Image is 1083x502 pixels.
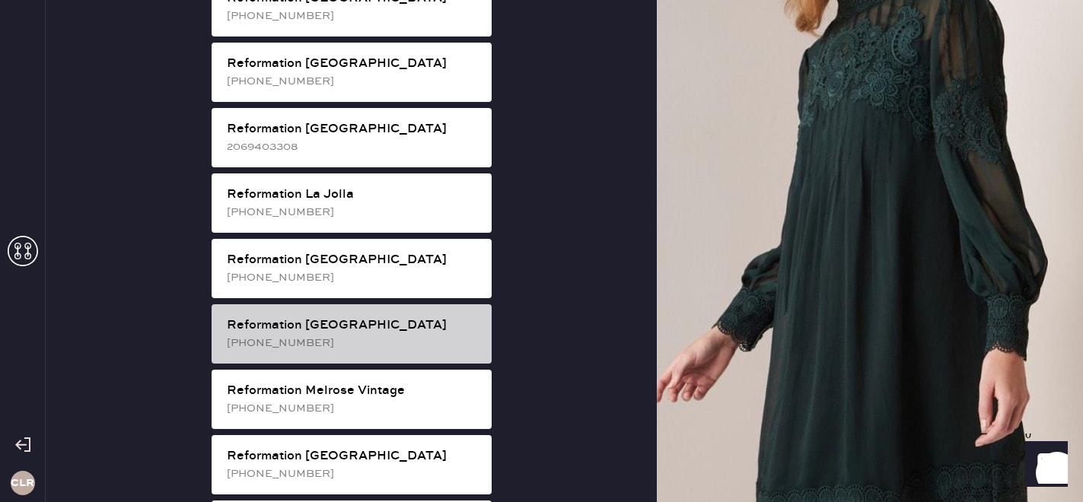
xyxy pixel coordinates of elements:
[227,138,479,155] div: 2069403308
[227,8,479,24] div: [PHONE_NUMBER]
[227,269,479,286] div: [PHONE_NUMBER]
[11,478,34,488] h3: CLR
[227,120,479,138] div: Reformation [GEOGRAPHIC_DATA]
[227,73,479,90] div: [PHONE_NUMBER]
[227,251,479,269] div: Reformation [GEOGRAPHIC_DATA]
[227,316,479,335] div: Reformation [GEOGRAPHIC_DATA]
[227,335,479,351] div: [PHONE_NUMBER]
[227,447,479,465] div: Reformation [GEOGRAPHIC_DATA]
[227,382,479,400] div: Reformation Melrose Vintage
[227,55,479,73] div: Reformation [GEOGRAPHIC_DATA]
[1011,434,1076,499] iframe: Front Chat
[227,186,479,204] div: Reformation La Jolla
[227,400,479,417] div: [PHONE_NUMBER]
[227,204,479,221] div: [PHONE_NUMBER]
[227,465,479,482] div: [PHONE_NUMBER]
